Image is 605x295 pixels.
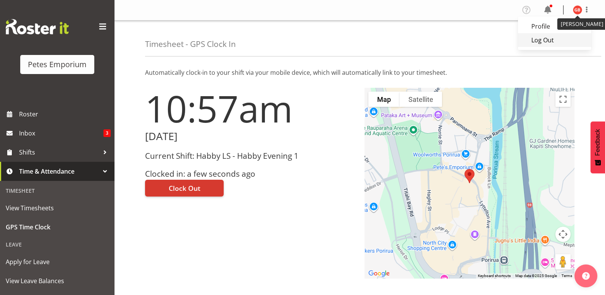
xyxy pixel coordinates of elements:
h4: Timesheet - GPS Clock In [145,40,236,48]
h3: Current Shift: Habby LS - Habby Evening 1 [145,152,355,160]
span: 3 [103,129,111,137]
img: help-xxl-2.png [582,272,590,280]
button: Clock Out [145,180,224,197]
a: View Timesheets [2,198,113,218]
a: Log Out [518,33,591,47]
img: gillian-byford11184.jpg [573,5,582,15]
a: GPS Time Clock [2,218,113,237]
span: Map data ©2025 Google [515,274,557,278]
span: GPS Time Clock [6,221,109,233]
span: Apply for Leave [6,256,109,268]
span: Inbox [19,127,103,139]
img: Google [366,269,392,279]
h3: Clocked in: a few seconds ago [145,169,355,178]
span: View Leave Balances [6,275,109,287]
img: Rosterit website logo [6,19,69,34]
button: Toggle fullscreen view [555,92,571,107]
h1: 10:57am [145,88,355,129]
button: Drag Pegman onto the map to open Street View [555,254,571,269]
div: Petes Emporium [28,59,87,70]
button: Keyboard shortcuts [478,273,511,279]
a: Open this area in Google Maps (opens a new window) [366,269,392,279]
p: Automatically clock-in to your shift via your mobile device, which will automatically link to you... [145,68,574,77]
a: Terms (opens in new tab) [561,274,572,278]
a: Profile [518,19,591,33]
span: Clock Out [169,183,200,193]
span: View Timesheets [6,202,109,214]
div: Leave [2,237,113,252]
button: Show satellite imagery [400,92,442,107]
a: Apply for Leave [2,252,113,271]
div: Timesheet [2,183,113,198]
button: Feedback - Show survey [590,121,605,173]
h2: [DATE] [145,131,355,142]
a: View Leave Balances [2,271,113,290]
button: Show street map [368,92,400,107]
button: Map camera controls [555,227,571,242]
span: Feedback [594,129,601,156]
span: Time & Attendance [19,166,99,177]
span: Roster [19,108,111,120]
span: Shifts [19,147,99,158]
